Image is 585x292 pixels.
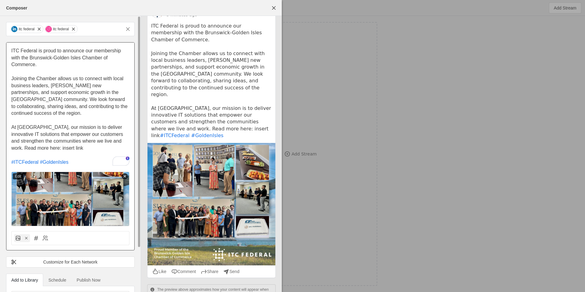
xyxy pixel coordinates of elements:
[11,159,39,165] span: #ITCFederal
[151,23,272,139] pre: ITC Federal is proud to announce our membership with the Brunswick-Golden Isles Chamber of Commer...
[191,133,224,138] a: #GoldenIsles
[171,268,196,275] li: Comment
[53,27,69,32] div: itc federal
[19,27,35,32] div: itc federal
[77,278,101,282] span: Publish Now
[223,268,240,275] li: Send
[40,159,68,165] span: #GoldenIsles
[201,268,218,275] li: Share
[11,278,38,282] span: Add to Library
[160,133,189,138] a: #ITCFederal
[11,76,129,116] span: Joining the Chamber allows us to connect with local business leaders, [PERSON_NAME] new partnersh...
[147,143,275,265] img: undefined
[11,259,130,265] div: Customize for Each Network
[6,256,135,268] button: Customize for Each Network
[122,173,128,179] div: remove
[6,5,27,11] div: Composer
[48,278,66,282] span: Schedule
[122,24,133,35] button: Remove all
[11,47,129,166] div: To enrich screen reader interactions, please activate Accessibility in Grammarly extension settings
[152,268,166,275] li: Like
[11,48,122,67] span: ITC Federal is proud to announce our membership with the Brunswick-Golden Isles Chamber of Commerce.
[13,173,23,179] div: Edit
[11,125,125,151] span: At [GEOGRAPHIC_DATA], our mission is to deliver innovative IT solutions that empower our customer...
[11,172,129,226] img: 22d33fe4-5746-421f-93a6-7995da5b2c53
